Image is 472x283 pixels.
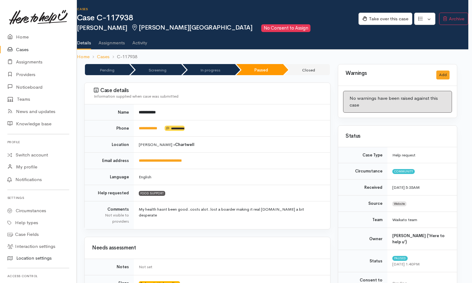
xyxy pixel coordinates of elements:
h3: Warnings [346,71,429,76]
td: My health hasnt been good..costs alot..lost a boarder making it real [DOMAIN_NAME] a bit desperate [134,201,330,229]
td: Circumstance [338,163,387,180]
span: Waikato team [392,217,417,222]
td: Language [85,169,134,185]
span: Paused [392,256,408,261]
time: [DATE] 5:35AM [392,185,420,190]
div: [DATE] 1:40PM [392,261,450,267]
td: Owner [338,228,387,250]
div: Information supplied when case was submitted [94,93,323,99]
h3: Case details [94,87,323,94]
a: Details [77,32,91,50]
span: Community [392,169,415,174]
td: Email address [85,153,134,169]
td: Name [85,104,134,120]
td: Help request [387,147,457,163]
span: No Consent to Assign [261,24,310,32]
span: FOOD SUPPORT [139,191,165,196]
a: Activity [132,32,147,49]
td: Status [338,250,387,272]
b: [PERSON_NAME] ('Here to help u') [392,233,445,245]
td: English [134,169,330,185]
li: Screening [130,64,181,75]
a: Cases [97,53,110,60]
td: Source [338,196,387,212]
nav: breadcrumb [73,50,468,64]
span: Website [392,201,406,206]
div: Not set [139,264,323,270]
h1: Case C-117938 [77,14,358,22]
td: Case Type [338,147,387,163]
h6: Settings [7,194,69,202]
button: Archive [439,13,468,25]
li: Closed [284,64,330,75]
td: Notes [85,259,134,275]
td: Help requested [85,185,134,201]
button: Take over this case [358,13,412,25]
td: Phone [85,120,134,137]
a: Home [77,53,90,60]
div: No warnings have been raised against this case [343,91,452,113]
td: Team [338,212,387,228]
li: Paused [236,64,283,75]
li: C-117938 [110,53,137,60]
b: Chartwell [175,142,194,147]
a: Assignments [98,32,125,49]
span: [PERSON_NAME][GEOGRAPHIC_DATA] [131,24,253,31]
h3: Status [346,133,450,139]
td: Received [338,179,387,196]
li: In progress [182,64,235,75]
h2: [PERSON_NAME] [77,24,358,32]
span: [PERSON_NAME] » [139,142,194,147]
td: Comments [85,201,134,229]
div: Not visible to providers [92,212,129,224]
h6: Profile [7,138,69,146]
button: Add [436,71,450,79]
td: Location [85,136,134,153]
h6: Access control [7,272,69,280]
li: Pending [85,64,129,75]
h3: Needs assessment [92,245,323,251]
h6: Cases [77,7,358,11]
